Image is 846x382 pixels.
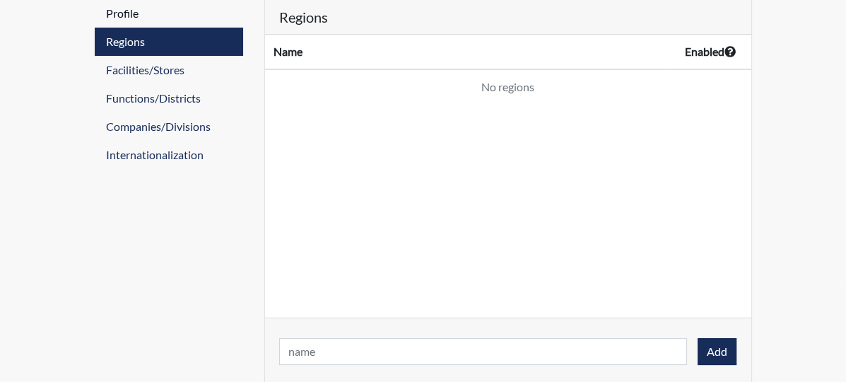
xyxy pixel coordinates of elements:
a: Functions/Districts [95,84,243,112]
a: Regions [95,28,243,56]
button: Add [698,338,736,365]
td: No regions [265,69,751,104]
a: Companies/Divisions [95,112,243,141]
a: Internationalization [95,141,243,169]
th: Enabled [670,35,751,69]
th: Name [265,35,670,69]
a: Facilities/Stores [95,56,243,84]
input: name [279,338,687,365]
